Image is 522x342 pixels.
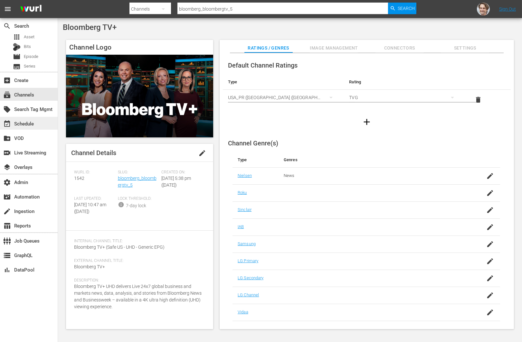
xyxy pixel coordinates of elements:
span: Job Queues [3,237,11,245]
span: Ratings / Genres [244,44,293,52]
span: Asset [24,34,34,40]
span: Channel Genre(s) [228,139,278,147]
span: DataPool [3,266,11,274]
span: Admin [3,179,11,186]
span: Overlays [3,163,11,171]
span: Bloomberg TV+ (Safe US - UHD - Generic EPG) [74,245,165,250]
button: edit [195,145,210,161]
div: USA_PR ([GEOGRAPHIC_DATA] ([GEOGRAPHIC_DATA])) [228,88,339,106]
img: ans4CAIJ8jUAAAAAAAAAAAAAAAAAAAAAAAAgQb4GAAAAAAAAAAAAAAAAAAAAAAAAJMjXAAAAAAAAAAAAAAAAAAAAAAAAgAT5G... [15,2,46,17]
span: Internal Channel Title: [74,239,202,244]
a: Sign Out [499,6,516,12]
span: Bloomberg TV+ UHD delivers Live 24x7 global business and markets news, data, analysis, and storie... [74,284,202,309]
span: Search [398,3,415,14]
span: Ingestion [3,208,11,215]
span: Asset [13,33,21,41]
span: Last Updated: [74,196,115,201]
span: Description: [74,278,202,283]
span: [DATE] 5:38 pm ([DATE]) [161,176,191,188]
span: Created On: [161,170,202,175]
span: 1542 [74,176,84,181]
a: Sinclair [238,207,252,212]
a: bloomberg_bloombergtv_5 [118,176,157,188]
th: Type [233,152,279,168]
span: menu [4,5,12,13]
span: Slug: [118,170,158,175]
a: Roku [238,190,247,195]
a: LG Primary [238,258,258,263]
div: 7-day lock [126,202,146,209]
span: Series [13,63,21,70]
a: Samsung [238,241,256,246]
span: Schedule [3,120,11,128]
span: Create [3,77,11,84]
span: Search [3,22,11,30]
span: movie_filter [3,193,11,201]
span: Channel Details [71,149,116,157]
span: Series [24,63,35,69]
img: Bloomberg TV+ [66,55,213,137]
a: Vidaa [238,310,248,314]
span: Episode [24,53,38,60]
img: photo.jpg [477,3,490,15]
a: LG Channel [238,292,259,297]
a: Nielsen [238,173,252,178]
span: Live Streaming [3,149,11,157]
button: Search [388,3,416,14]
span: Bloomberg TV+ [74,264,105,269]
span: VOD [3,134,11,142]
span: Channels [3,91,11,99]
span: Lock Threshold: [118,196,158,201]
span: edit [198,149,206,157]
span: External Channel Title: [74,258,202,263]
span: Default Channel Ratings [228,61,298,69]
th: Type [223,74,344,90]
span: delete [474,96,482,104]
th: Genres [279,152,471,168]
span: Settings [441,44,489,52]
div: Bits [13,43,21,51]
span: Connectors [375,44,424,52]
table: simple table [223,74,511,110]
span: Reports [3,222,11,230]
span: GraphQL [3,252,11,259]
span: Episode [13,53,21,60]
span: Bloomberg TV+ [63,23,117,32]
span: Search Tag Mgmt [3,106,11,113]
span: Image Management [310,44,358,52]
h4: Channel Logo [66,40,213,55]
th: Rating [344,74,465,90]
a: IAB [238,224,244,229]
a: LG Secondary [238,275,264,280]
span: info [118,201,124,208]
span: Bits [24,43,31,50]
span: Wurl ID: [74,170,115,175]
button: delete [470,92,486,107]
span: [DATE] 10:47 am ([DATE]) [74,202,106,214]
div: TVG [349,88,460,106]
